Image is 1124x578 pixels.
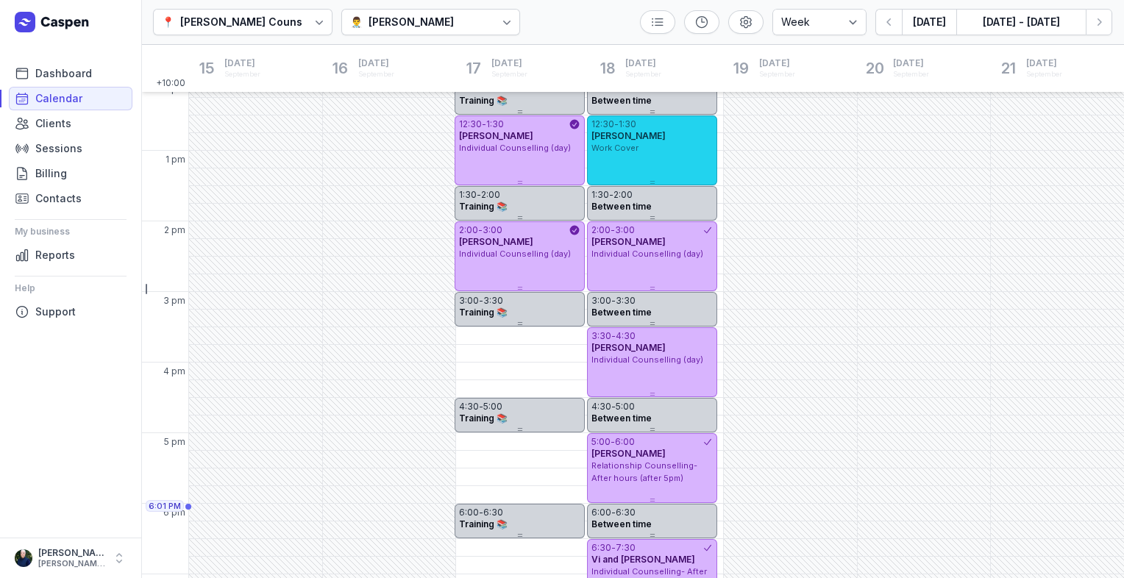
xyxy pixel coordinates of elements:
div: 6:30 [483,507,503,518]
span: Between time [591,95,652,106]
div: 6:00 [591,507,611,518]
span: Between time [591,201,652,212]
div: 19 [730,57,753,80]
div: - [611,224,615,236]
div: 16 [329,57,352,80]
div: [PERSON_NAME] [38,547,106,559]
span: Dashboard [35,65,92,82]
div: - [611,507,616,518]
img: User profile image [15,549,32,567]
span: 4 pm [163,365,185,377]
span: Relationship Counselling- After hours (after 5pm) [591,460,697,483]
div: 4:30 [459,401,479,413]
div: - [611,330,616,342]
div: 5:00 [483,401,502,413]
span: [DATE] [893,57,929,69]
span: [PERSON_NAME] [459,130,533,141]
div: 5:00 [591,436,611,448]
div: 5:00 [616,401,635,413]
div: September [625,69,661,79]
span: Reports [35,246,75,264]
div: - [611,295,616,307]
div: 1:30 [591,189,609,201]
div: 1:30 [619,118,636,130]
div: September [759,69,795,79]
div: September [358,69,394,79]
span: [DATE] [759,57,795,69]
button: [DATE] [902,9,956,35]
div: - [479,295,483,307]
div: 6:30 [616,507,636,518]
span: Training 📚 [459,307,508,318]
div: 6:00 [615,436,635,448]
div: 3:00 [459,295,479,307]
span: [PERSON_NAME] [591,448,666,459]
span: Between time [591,518,652,529]
div: 6:00 [459,507,479,518]
span: Individual Counselling (day) [591,249,703,259]
div: 15 [195,57,218,80]
span: Individual Counselling (day) [459,143,571,153]
div: 1:30 [459,189,477,201]
span: 6:01 PM [149,500,181,512]
span: Training 📚 [459,413,508,424]
span: [PERSON_NAME] [591,130,666,141]
div: - [477,189,481,201]
span: 1 pm [166,154,185,165]
span: Support [35,303,76,321]
div: 18 [596,57,619,80]
div: [PERSON_NAME] [369,13,454,31]
span: 3 pm [163,295,185,307]
span: Training 📚 [459,95,508,106]
span: Vi and [PERSON_NAME] [591,554,695,565]
div: 3:00 [483,224,502,236]
div: 3:30 [483,295,503,307]
div: 3:30 [616,295,636,307]
div: 👨‍⚕️ [350,13,363,31]
div: [PERSON_NAME] Counselling [180,13,331,31]
div: 4:30 [591,401,611,413]
div: - [611,542,616,554]
span: Training 📚 [459,518,508,529]
button: [DATE] - [DATE] [956,9,1086,35]
div: My business [15,220,127,243]
div: 7:30 [616,542,636,554]
div: 17 [462,57,485,80]
span: [PERSON_NAME] [459,236,533,247]
div: 📍 [162,13,174,31]
span: 2 pm [164,224,185,236]
span: Sessions [35,140,82,157]
div: - [614,118,619,130]
div: Help [15,276,127,300]
div: 20 [864,57,887,80]
span: Work Cover [591,143,639,153]
div: - [611,401,616,413]
span: 5 pm [164,436,185,448]
div: [PERSON_NAME][EMAIL_ADDRESS][DOMAIN_NAME][PERSON_NAME] [38,559,106,569]
div: 3:30 [591,330,611,342]
span: [DATE] [1026,57,1062,69]
div: 2:00 [613,189,633,201]
div: - [479,507,483,518]
span: Calendar [35,90,82,107]
div: 6:30 [591,542,611,554]
div: 2:00 [459,224,478,236]
div: - [479,401,483,413]
div: 1:30 [486,118,504,130]
div: - [478,224,483,236]
span: Clients [35,115,71,132]
span: [DATE] [224,57,260,69]
div: 12:30 [459,118,482,130]
div: September [224,69,260,79]
div: September [893,69,929,79]
div: - [482,118,486,130]
span: Individual Counselling (day) [591,354,703,365]
span: Between time [591,307,652,318]
span: [DATE] [491,57,527,69]
span: Between time [591,413,652,424]
span: [DATE] [625,57,661,69]
span: [PERSON_NAME] [591,236,666,247]
span: +10:00 [156,77,188,92]
div: September [491,69,527,79]
div: 2:00 [591,224,611,236]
